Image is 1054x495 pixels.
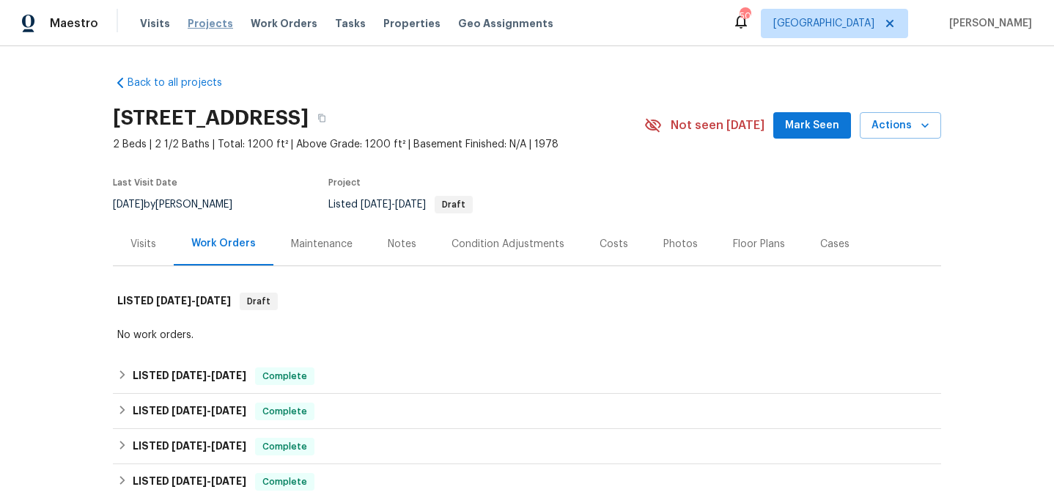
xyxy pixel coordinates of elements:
div: No work orders. [117,328,937,342]
span: - [172,476,246,486]
span: [DATE] [172,476,207,486]
div: Visits [130,237,156,252]
span: Complete [257,404,313,419]
span: Not seen [DATE] [671,118,764,133]
div: LISTED [DATE]-[DATE]Draft [113,278,941,325]
span: Properties [383,16,441,31]
span: Geo Assignments [458,16,553,31]
div: Maintenance [291,237,353,252]
span: [DATE] [361,199,391,210]
div: Costs [600,237,628,252]
button: Copy Address [309,105,335,131]
span: Visits [140,16,170,31]
h6: LISTED [133,367,246,385]
span: - [156,296,231,306]
span: Mark Seen [785,117,839,135]
span: [DATE] [172,370,207,381]
div: Work Orders [191,236,256,251]
span: Complete [257,474,313,489]
span: Last Visit Date [113,178,177,187]
span: [DATE] [211,370,246,381]
div: Notes [388,237,416,252]
span: [DATE] [156,296,191,306]
button: Mark Seen [773,112,851,139]
div: by [PERSON_NAME] [113,196,250,213]
a: Back to all projects [113,76,254,90]
h6: LISTED [133,438,246,455]
span: [DATE] [211,406,246,416]
span: Complete [257,369,313,384]
span: Draft [241,294,276,309]
span: [DATE] [196,296,231,306]
div: LISTED [DATE]-[DATE]Complete [113,359,941,394]
span: [DATE] [211,476,246,486]
span: Complete [257,439,313,454]
span: Actions [871,117,929,135]
button: Actions [860,112,941,139]
h6: LISTED [117,293,231,310]
span: [DATE] [172,441,207,451]
span: - [172,370,246,381]
span: Tasks [335,18,366,29]
span: [DATE] [113,199,144,210]
span: Draft [436,200,471,209]
div: Floor Plans [733,237,785,252]
span: Work Orders [251,16,317,31]
span: [PERSON_NAME] [943,16,1032,31]
div: Condition Adjustments [452,237,564,252]
span: [DATE] [172,406,207,416]
span: - [361,199,426,210]
span: [DATE] [211,441,246,451]
span: Listed [328,199,473,210]
span: - [172,441,246,451]
div: Photos [663,237,698,252]
div: LISTED [DATE]-[DATE]Complete [113,429,941,464]
div: Cases [820,237,850,252]
span: Maestro [50,16,98,31]
div: LISTED [DATE]-[DATE]Complete [113,394,941,429]
span: [DATE] [395,199,426,210]
span: [GEOGRAPHIC_DATA] [773,16,874,31]
h6: LISTED [133,403,246,420]
h2: [STREET_ADDRESS] [113,111,309,125]
span: 2 Beds | 2 1/2 Baths | Total: 1200 ft² | Above Grade: 1200 ft² | Basement Finished: N/A | 1978 [113,137,644,152]
span: Projects [188,16,233,31]
h6: LISTED [133,473,246,491]
span: Project [328,178,361,187]
span: - [172,406,246,416]
div: 50 [740,9,750,23]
